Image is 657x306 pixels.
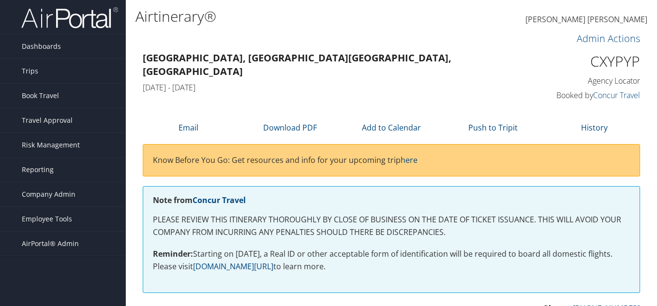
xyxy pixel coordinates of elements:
p: Starting on [DATE], a Real ID or other acceptable form of identification will be required to boar... [153,248,630,273]
span: Company Admin [22,182,75,206]
span: Risk Management [22,133,80,157]
a: [PERSON_NAME] [PERSON_NAME] [525,5,647,35]
a: Push to Tripit [468,122,518,133]
h4: Booked by [527,90,641,101]
h4: Agency Locator [527,75,641,86]
span: AirPortal® Admin [22,232,79,256]
a: here [401,155,418,165]
h4: [DATE] - [DATE] [143,82,512,93]
span: [PERSON_NAME] [PERSON_NAME] [525,14,647,25]
a: Admin Actions [577,32,640,45]
a: Concur Travel [593,90,640,101]
a: [DOMAIN_NAME][URL] [193,261,273,272]
p: Know Before You Go: Get resources and info for your upcoming trip [153,154,630,167]
span: Trips [22,59,38,83]
p: PLEASE REVIEW THIS ITINERARY THOROUGHLY BY CLOSE OF BUSINESS ON THE DATE OF TICKET ISSUANCE. THIS... [153,214,630,238]
h1: Airtinerary® [135,6,477,27]
span: Book Travel [22,84,59,108]
span: Travel Approval [22,108,73,132]
a: History [581,122,608,133]
a: Concur Travel [193,195,246,205]
span: Dashboards [22,34,61,58]
img: airportal-logo.png [21,6,118,29]
a: Add to Calendar [362,122,421,133]
a: Email [179,122,198,133]
strong: Note from [153,195,246,205]
h1: CXYPYP [527,51,641,72]
span: Reporting [22,158,54,182]
a: Download PDF [263,122,317,133]
strong: Reminder: [153,248,193,259]
strong: [GEOGRAPHIC_DATA], [GEOGRAPHIC_DATA] [GEOGRAPHIC_DATA], [GEOGRAPHIC_DATA] [143,51,451,78]
span: Employee Tools [22,207,72,231]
